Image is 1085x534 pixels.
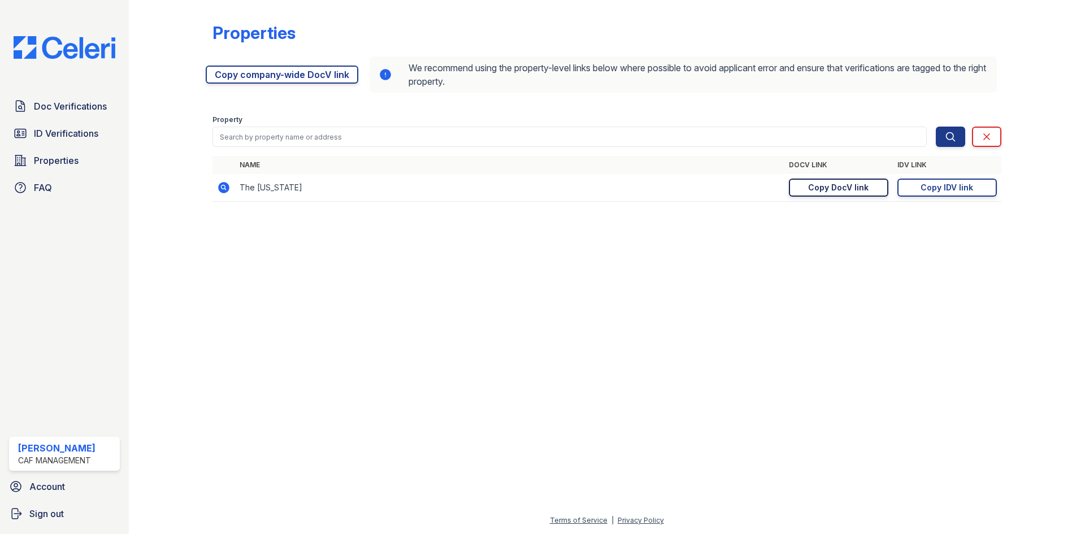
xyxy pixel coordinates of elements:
a: FAQ [9,176,120,199]
span: Properties [34,154,79,167]
a: Copy DocV link [789,179,888,197]
a: ID Verifications [9,122,120,145]
div: We recommend using the property-level links below where possible to avoid applicant error and ens... [370,57,997,93]
th: IDV Link [893,156,1001,174]
div: Copy IDV link [921,182,973,193]
img: CE_Logo_Blue-a8612792a0a2168367f1c8372b55b34899dd931a85d93a1a3d3e32e68fde9ad4.png [5,36,124,59]
th: DocV Link [784,156,893,174]
a: Sign out [5,502,124,525]
div: [PERSON_NAME] [18,441,96,455]
div: Properties [212,23,296,43]
a: Copy IDV link [897,179,997,197]
a: Privacy Policy [618,516,664,524]
a: Properties [9,149,120,172]
label: Property [212,115,242,124]
a: Account [5,475,124,498]
div: CAF Management [18,455,96,466]
a: Copy company-wide DocV link [206,66,358,84]
div: Copy DocV link [808,182,869,193]
a: Doc Verifications [9,95,120,118]
span: Doc Verifications [34,99,107,113]
span: Account [29,480,65,493]
a: Terms of Service [550,516,607,524]
span: FAQ [34,181,52,194]
span: ID Verifications [34,127,98,140]
th: Name [235,156,784,174]
input: Search by property name or address [212,127,927,147]
span: Sign out [29,507,64,520]
div: | [611,516,614,524]
td: The [US_STATE] [235,174,784,202]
